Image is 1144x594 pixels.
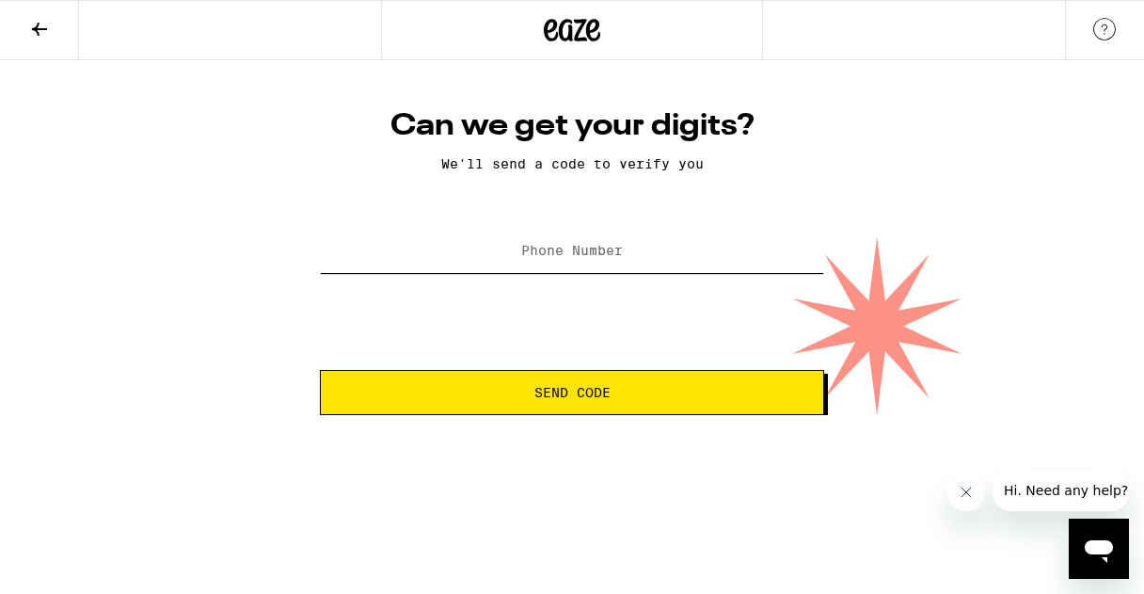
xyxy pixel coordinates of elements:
[534,386,611,399] span: Send Code
[320,370,824,415] button: Send Code
[947,474,985,511] iframe: Close message
[320,156,824,171] p: We'll send a code to verify you
[993,470,1129,511] iframe: Message from company
[320,107,824,145] h1: Can we get your digits?
[320,231,824,273] input: Phone Number
[521,243,623,258] label: Phone Number
[1069,519,1129,579] iframe: Button to launch messaging window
